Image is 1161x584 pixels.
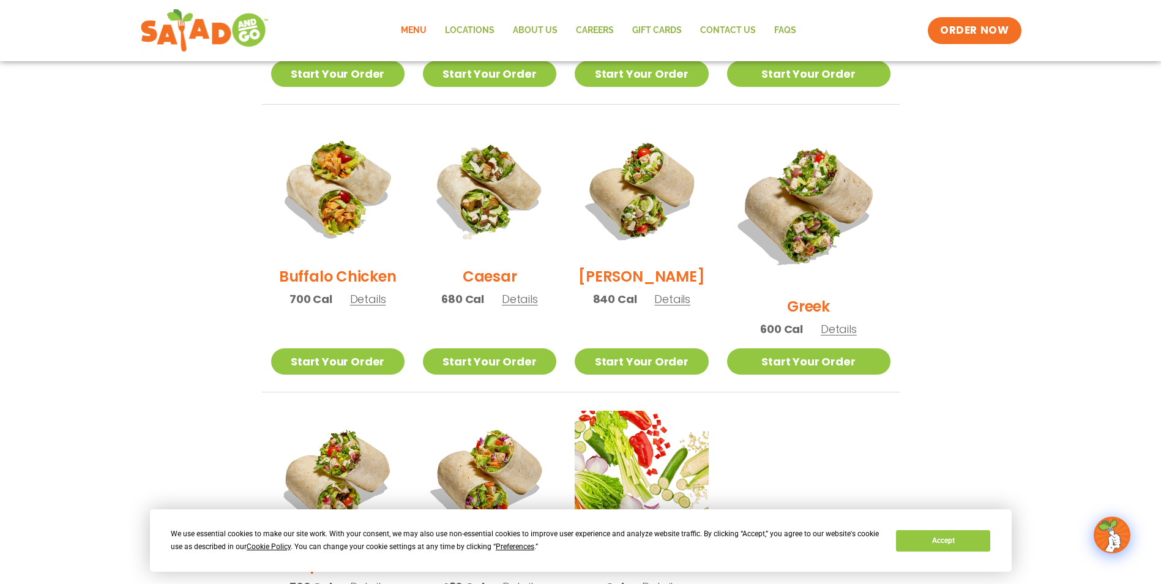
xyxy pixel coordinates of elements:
[575,123,708,256] img: Product photo for Cobb Wrap
[765,17,805,45] a: FAQs
[575,348,708,375] a: Start Your Order
[423,411,556,544] img: Product photo for Thai Wrap
[271,123,405,256] img: Product photo for Buffalo Chicken Wrap
[727,61,890,87] a: Start Your Order
[436,17,504,45] a: Locations
[727,348,890,375] a: Start Your Order
[654,291,690,307] span: Details
[279,266,396,287] h2: Buffalo Chicken
[463,266,517,287] h2: Caesar
[392,17,436,45] a: Menu
[691,17,765,45] a: Contact Us
[896,530,990,552] button: Accept
[171,528,881,553] div: We use essential cookies to make our site work. With your consent, we may also use non-essential ...
[392,17,805,45] nav: Menu
[271,411,405,544] img: Product photo for Jalapeño Ranch Wrap
[727,123,890,286] img: Product photo for Greek Wrap
[247,542,291,551] span: Cookie Policy
[423,61,556,87] a: Start Your Order
[575,61,708,87] a: Start Your Order
[140,6,269,55] img: new-SAG-logo-768×292
[1095,518,1129,552] img: wpChatIcon
[578,266,704,287] h2: [PERSON_NAME]
[504,17,567,45] a: About Us
[441,291,484,307] span: 680 Cal
[496,542,534,551] span: Preferences
[940,23,1009,38] span: ORDER NOW
[928,17,1021,44] a: ORDER NOW
[350,291,386,307] span: Details
[623,17,691,45] a: GIFT CARDS
[575,411,708,544] img: Product photo for Build Your Own
[502,291,538,307] span: Details
[787,296,830,317] h2: Greek
[821,321,857,337] span: Details
[289,291,332,307] span: 700 Cal
[150,509,1012,572] div: Cookie Consent Prompt
[423,348,556,375] a: Start Your Order
[567,17,623,45] a: Careers
[271,348,405,375] a: Start Your Order
[760,321,803,337] span: 600 Cal
[423,123,556,256] img: Product photo for Caesar Wrap
[271,61,405,87] a: Start Your Order
[593,291,637,307] span: 840 Cal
